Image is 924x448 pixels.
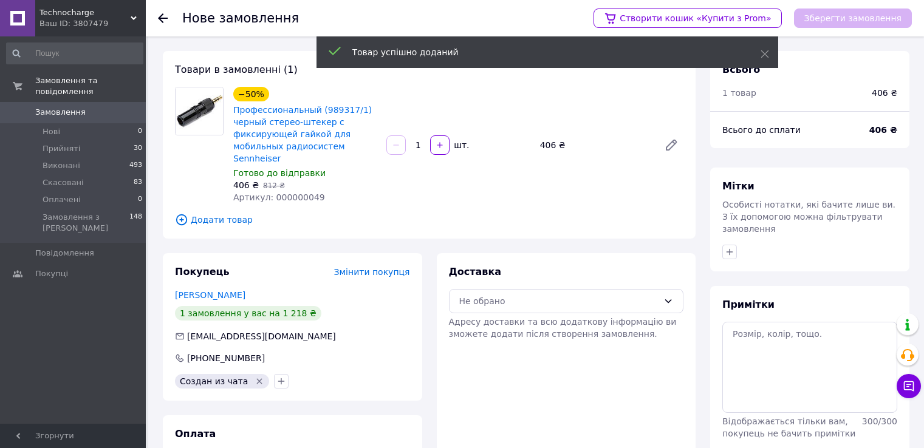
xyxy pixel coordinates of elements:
span: Прийняті [43,143,80,154]
a: Створити кошик «Купити з Prom» [594,8,782,28]
svg: Видалити мітку [255,376,264,386]
span: Оплата [175,428,216,440]
button: Чат з покупцем [897,374,921,398]
span: Создан из чата [180,376,248,386]
span: Покупці [35,268,68,279]
span: Замовлення з [PERSON_NAME] [43,212,129,234]
span: [EMAIL_ADDRESS][DOMAIN_NAME] [187,331,336,341]
span: 406 ₴ [233,180,259,190]
div: Не обрано [459,294,659,308]
span: [PHONE_NUMBER] [187,353,265,363]
div: −50% [233,87,269,101]
span: 493 [129,160,142,171]
span: 812 ₴ [263,182,285,190]
div: 1 замовлення у вас на 1 218 ₴ [175,306,321,321]
span: Змінити покупця [334,267,410,277]
span: Додати товар [175,213,683,226]
span: Доставка [449,266,502,277]
span: Виконані [43,160,80,171]
div: шт. [451,139,470,151]
span: 83 [134,177,142,188]
span: Мітки [722,180,755,192]
span: Замовлення та повідомлення [35,75,146,97]
div: 406 ₴ [535,137,654,154]
span: Нові [43,126,60,137]
span: 406 ₴ [872,87,897,99]
div: Повернутися назад [158,12,168,24]
span: Скасовані [43,177,84,188]
span: 1 товар [722,88,756,98]
span: 406 ₴ [869,124,897,136]
span: Товари в замовленні (1) [175,64,298,75]
span: Артикул: 000000049 [233,192,325,202]
span: Особисті нотатки, які бачите лише ви. З їх допомогою можна фільтрувати замовлення [722,200,895,234]
img: Профессиональный (989317/1) черный стерео-штекер с фиксирующей гайкой для мобильных радиосистем S... [176,87,223,135]
span: Відображається тільки вам, покупець не бачить примітки [722,416,855,438]
span: Оплачені [43,194,81,205]
span: Technocharge [39,7,131,18]
span: Повідомлення [35,248,94,259]
div: Всього до сплати [722,124,869,136]
div: Товар успішно доданий [352,46,730,58]
span: Готово до відправки [233,168,326,178]
span: Адресу доставки та всю додаткову інформацію ви зможете додати після створення замовлення. [449,317,677,339]
span: 148 [129,212,142,234]
span: 0 [138,194,142,205]
span: Покупець [175,266,230,277]
span: Примітки [722,299,775,310]
span: 0 [138,126,142,137]
a: Редагувати [659,133,683,157]
span: 300 / 300 [862,416,897,426]
input: Пошук [6,42,143,64]
a: [PERSON_NAME] [175,290,245,300]
div: Ваш ID: 3807479 [39,18,146,29]
a: Профессиональный (989317/1) черный стерео-штекер с фиксирующей гайкой для мобильных радиосистем S... [233,105,372,163]
div: Нове замовлення [182,12,299,25]
span: 30 [134,143,142,154]
span: Замовлення [35,107,86,118]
